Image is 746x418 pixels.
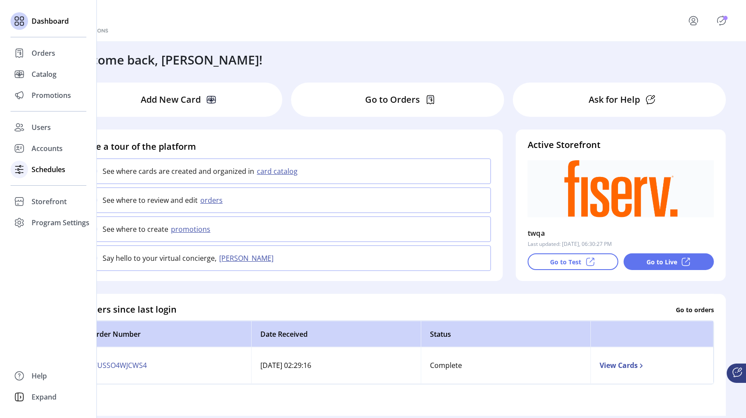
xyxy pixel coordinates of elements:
p: See where to create [103,224,168,234]
p: Go to Live [647,257,677,267]
span: Catalog [32,69,57,79]
button: menu [676,10,714,31]
span: Promotions [32,90,71,101]
span: Schedules [32,164,65,175]
td: View Cards [590,347,714,384]
p: Ask for Help [589,93,640,106]
td: [DATE] 02:29:16 [251,347,421,384]
p: twqa [528,226,545,240]
h4: Active Storefront [528,138,714,151]
p: Go to Orders [365,93,420,106]
span: Users [32,122,51,133]
td: WUSSO4WJCWS4 [82,347,251,384]
h3: Welcome back, [PERSON_NAME]! [70,50,263,69]
span: Dashboard [32,16,69,26]
span: Orders [32,48,55,58]
p: See where cards are created and organized in [103,166,254,177]
h4: Orders since last login [81,303,177,316]
p: Say hello to your virtual concierge, [103,253,217,263]
p: Go to Test [550,257,581,267]
p: Go to orders [676,305,714,314]
span: Program Settings [32,217,89,228]
span: Help [32,371,47,381]
span: Accounts [32,143,63,154]
span: Storefront [32,196,67,207]
button: Publisher Panel [714,14,728,28]
span: Expand [32,392,57,402]
th: Date Received [251,321,421,347]
td: Complete [421,347,590,384]
button: [PERSON_NAME] [217,253,279,263]
button: promotions [168,224,216,234]
th: Order Number [82,321,251,347]
button: orders [198,195,228,205]
button: card catalog [254,166,303,177]
h4: Take a tour of the platform [81,140,491,153]
p: See where to review and edit [103,195,198,205]
p: Last updated: [DATE], 06:30:27 PM [528,240,612,248]
th: Status [421,321,590,347]
p: Add New Card [141,93,201,106]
